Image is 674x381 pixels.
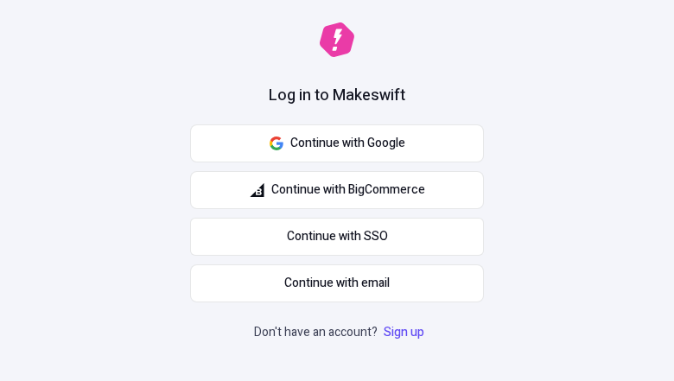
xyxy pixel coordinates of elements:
a: Sign up [380,323,428,341]
span: Continue with BigCommerce [271,181,425,200]
button: Continue with email [190,264,484,302]
span: Continue with email [284,274,390,293]
p: Don't have an account? [254,323,428,342]
a: Continue with SSO [190,218,484,256]
span: Continue with Google [290,134,405,153]
h1: Log in to Makeswift [269,85,405,107]
button: Continue with Google [190,124,484,162]
button: Continue with BigCommerce [190,171,484,209]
